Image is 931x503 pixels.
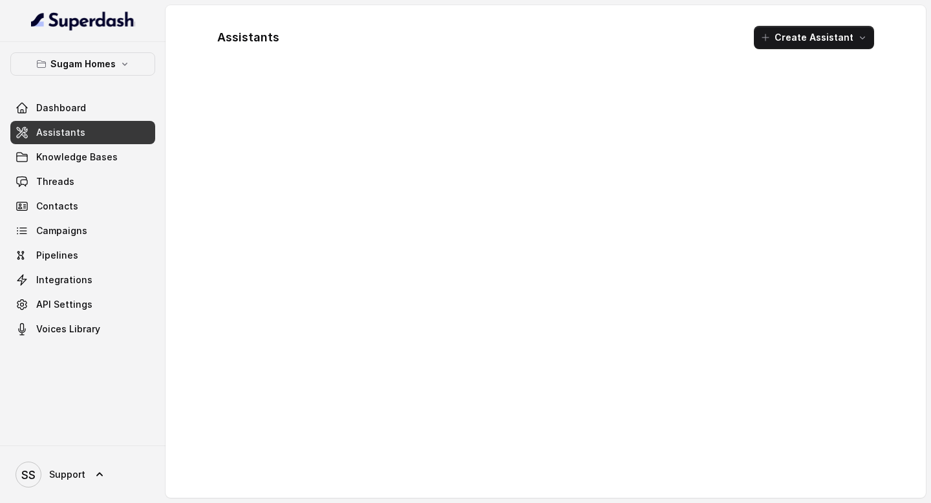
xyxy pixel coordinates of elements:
span: Integrations [36,273,92,286]
button: Create Assistant [754,26,874,49]
img: light.svg [31,10,135,31]
a: Voices Library [10,317,155,341]
a: API Settings [10,293,155,316]
span: Pipelines [36,249,78,262]
button: Sugam Homes [10,52,155,76]
a: Integrations [10,268,155,292]
span: Campaigns [36,224,87,237]
a: Threads [10,170,155,193]
span: Support [49,468,85,481]
a: Pipelines [10,244,155,267]
p: Sugam Homes [50,56,116,72]
a: Support [10,456,155,493]
span: Knowledge Bases [36,151,118,164]
span: Dashboard [36,102,86,114]
a: Dashboard [10,96,155,120]
span: API Settings [36,298,92,311]
a: Contacts [10,195,155,218]
span: Assistants [36,126,85,139]
span: Contacts [36,200,78,213]
span: Voices Library [36,323,100,336]
a: Campaigns [10,219,155,242]
h1: Assistants [217,27,279,48]
span: Threads [36,175,74,188]
a: Knowledge Bases [10,145,155,169]
text: SS [21,468,36,482]
a: Assistants [10,121,155,144]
